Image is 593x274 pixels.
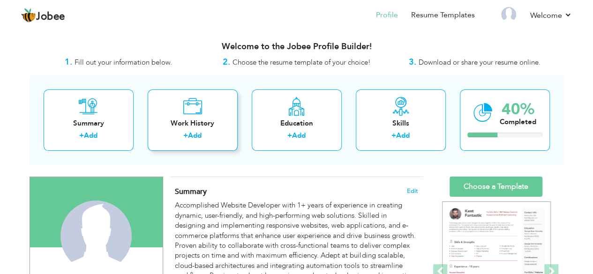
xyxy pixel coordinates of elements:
[391,131,396,141] label: +
[233,58,371,67] span: Choose the resume template of your choice!
[30,42,564,52] h3: Welcome to the Jobee Profile Builder!
[75,58,172,67] span: Fill out your information below.
[183,131,188,141] label: +
[407,188,418,194] span: Edit
[21,8,65,23] a: Jobee
[51,118,126,128] div: Summary
[287,131,292,141] label: +
[450,177,542,197] a: Choose a Template
[363,118,438,128] div: Skills
[259,118,334,128] div: Education
[419,58,540,67] span: Download or share your resume online.
[84,131,98,140] a: Add
[501,7,516,22] img: Profile Img
[530,10,572,21] a: Welcome
[409,56,416,68] strong: 3.
[175,187,418,196] h4: Adding a summary is a quick and easy way to highlight your experience and interests.
[223,56,230,68] strong: 2.
[396,131,410,140] a: Add
[21,8,36,23] img: jobee.io
[500,117,536,127] div: Completed
[65,56,72,68] strong: 1.
[175,186,207,197] span: Summary
[292,131,306,140] a: Add
[79,131,84,141] label: +
[36,12,65,22] span: Jobee
[60,200,132,272] img: Bilal farooq
[411,10,475,21] a: Resume Templates
[155,118,230,128] div: Work History
[376,10,398,21] a: Profile
[500,102,536,117] div: 40%
[188,131,202,140] a: Add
